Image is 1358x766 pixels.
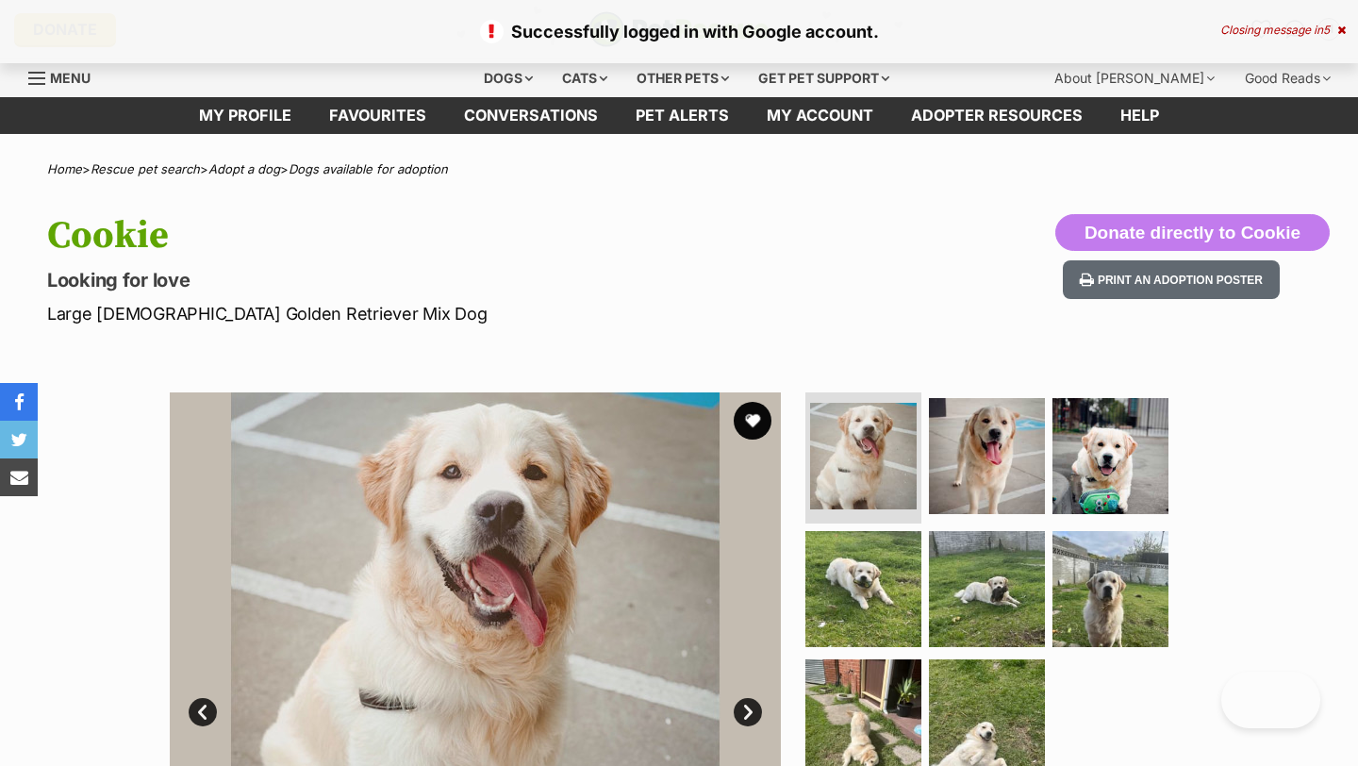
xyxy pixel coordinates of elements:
a: Next [734,698,762,726]
a: Rescue pet search [91,161,200,176]
p: Successfully logged in with Google account. [19,19,1339,44]
a: Pet alerts [617,97,748,134]
a: Help [1101,97,1178,134]
p: Large [DEMOGRAPHIC_DATA] Golden Retriever Mix Dog [47,301,828,326]
p: Looking for love [47,267,828,293]
div: Cats [549,59,621,97]
a: Home [47,161,82,176]
span: 5 [1323,23,1330,37]
span: Menu [50,70,91,86]
img: Photo of Cookie [810,403,917,509]
img: Photo of Cookie [805,531,921,647]
a: Adopter resources [892,97,1101,134]
button: favourite [734,402,771,440]
a: Adopt a dog [208,161,280,176]
a: Menu [28,59,104,93]
a: My profile [180,97,310,134]
button: Donate directly to Cookie [1055,214,1330,252]
div: Other pets [623,59,742,97]
div: Closing message in [1220,24,1346,37]
a: Prev [189,698,217,726]
h1: Cookie [47,214,828,258]
div: Good Reads [1232,59,1344,97]
img: Photo of Cookie [929,531,1045,647]
a: My account [748,97,892,134]
img: Photo of Cookie [929,398,1045,514]
a: conversations [445,97,617,134]
iframe: Help Scout Beacon - Open [1221,672,1320,728]
div: Get pet support [745,59,903,97]
button: Print an adoption poster [1063,260,1280,299]
img: Photo of Cookie [1052,531,1168,647]
a: Favourites [310,97,445,134]
a: Dogs available for adoption [289,161,448,176]
div: Dogs [471,59,546,97]
div: About [PERSON_NAME] [1041,59,1228,97]
img: Photo of Cookie [1052,398,1168,514]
